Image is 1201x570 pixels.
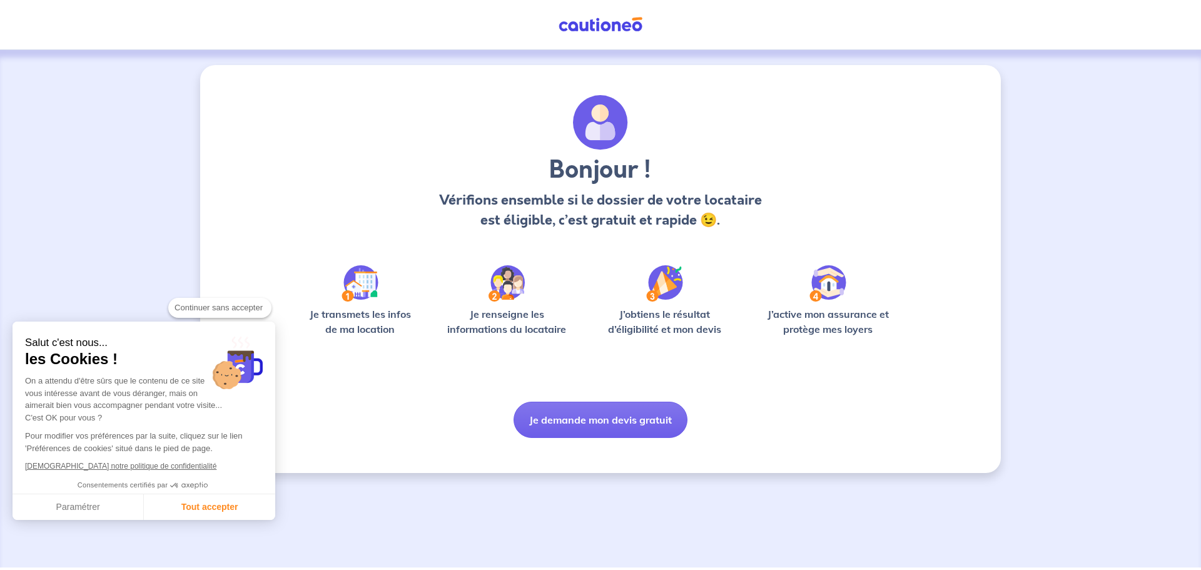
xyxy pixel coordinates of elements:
[646,265,683,302] img: /static/f3e743aab9439237c3e2196e4328bba9/Step-3.svg
[440,307,574,337] p: Je renseigne les informations du locataire
[342,265,378,302] img: /static/90a569abe86eec82015bcaae536bd8e6/Step-1.svg
[170,467,208,504] svg: Axeptio
[554,17,647,33] img: Cautioneo
[25,430,263,454] p: Pour modifier vos préférences par la suite, cliquez sur le lien 'Préférences de cookies' situé da...
[175,302,265,314] span: Continuer sans accepter
[168,298,271,318] button: Continuer sans accepter
[573,95,628,150] img: archivate
[809,265,846,302] img: /static/bfff1cf634d835d9112899e6a3df1a5d/Step-4.svg
[78,482,168,489] span: Consentements certifiés par
[25,350,263,369] span: les Cookies !
[13,494,144,521] button: Paramétrer
[489,265,525,302] img: /static/c0a346edaed446bb123850d2d04ad552/Step-2.svg
[25,375,263,424] div: On a attendu d'être sûrs que le contenu de ce site vous intéresse avant de vous déranger, mais on...
[25,337,263,350] small: Salut c'est nous...
[144,494,275,521] button: Tout accepter
[594,307,736,337] p: J’obtiens le résultat d’éligibilité et mon devis
[300,307,420,337] p: Je transmets les infos de ma location
[71,477,216,494] button: Consentements certifiés par
[25,462,216,471] a: [DEMOGRAPHIC_DATA] notre politique de confidentialité
[435,190,765,230] p: Vérifions ensemble si le dossier de votre locataire est éligible, c’est gratuit et rapide 😉.
[755,307,901,337] p: J’active mon assurance et protège mes loyers
[435,155,765,185] h3: Bonjour !
[514,402,687,438] button: Je demande mon devis gratuit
